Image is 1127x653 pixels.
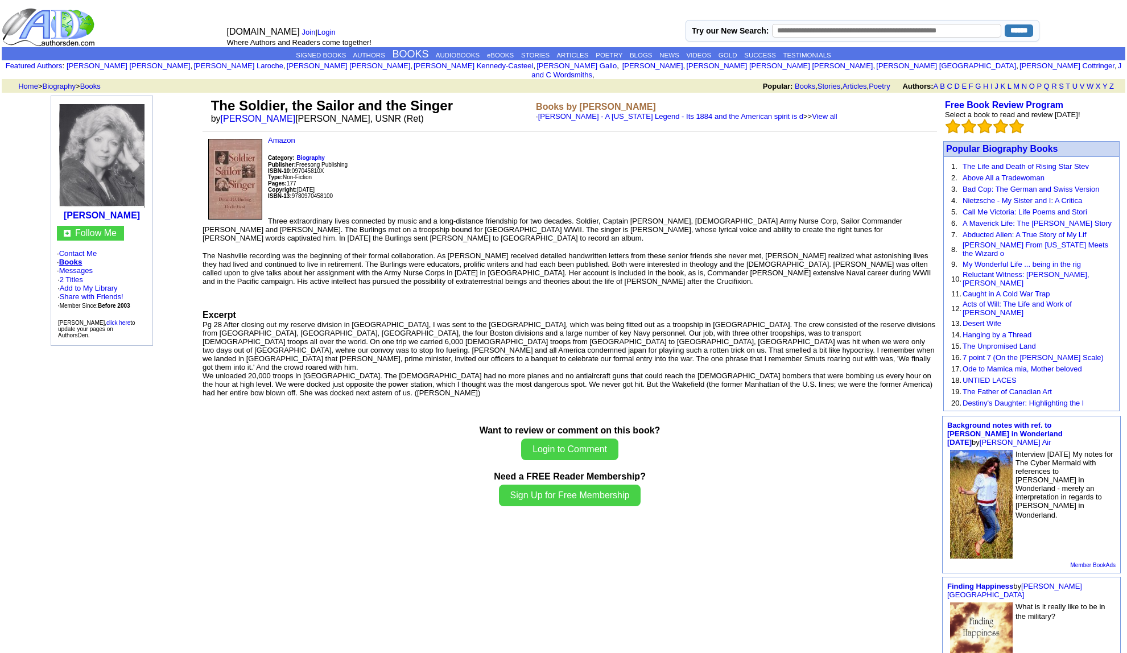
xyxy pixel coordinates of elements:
[203,217,902,242] font: Three extraordinary lives connected by music and a long-distance friendship for two decades. Sold...
[1029,82,1035,90] a: O
[947,582,1013,590] a: Finding Happiness
[59,258,82,266] a: Books
[951,245,957,254] font: 8.
[963,319,1001,328] a: Desert Wife
[934,82,938,90] a: A
[875,63,876,69] font: i
[951,353,961,362] font: 16.
[963,330,1031,339] a: Hanging by a Thread
[902,82,933,90] b: Authors:
[268,162,296,168] b: Publisher:
[951,162,957,171] font: 1.
[556,52,588,59] a: ARTICLES
[106,320,130,326] a: click here
[947,582,1082,599] a: [PERSON_NAME][GEOGRAPHIC_DATA]
[412,63,414,69] font: i
[1015,602,1105,621] font: What is it really like to be in the military?
[211,98,453,113] font: The Soldier, the Sailor and the Singer
[1018,63,1019,69] font: i
[719,52,737,59] a: GOLD
[6,61,63,70] a: Featured Authors
[685,63,686,69] font: i
[1015,450,1113,519] font: Interview [DATE] My notes for The Cyber Mermaid with references to [PERSON_NAME] in Wonderland - ...
[951,319,961,328] font: 13.
[536,112,837,121] font: · >>
[876,61,1016,70] a: [PERSON_NAME] [GEOGRAPHIC_DATA]
[98,303,130,309] b: Before 2003
[536,102,656,111] b: Books by [PERSON_NAME]
[268,193,292,199] b: ISBN-13:
[686,61,873,70] a: [PERSON_NAME] [PERSON_NAME] [PERSON_NAME]
[951,365,961,373] font: 17.
[763,82,1124,90] font: , , ,
[946,119,960,134] img: bigemptystars.png
[630,52,653,59] a: BLOGS
[302,28,340,36] font: |
[619,63,620,69] font: i
[60,284,118,292] a: Add to My Library
[521,52,550,59] a: STORIES
[596,52,622,59] a: POETRY
[993,119,1008,134] img: bigemptystars.png
[1072,82,1078,90] a: U
[60,303,130,309] font: Member Since:
[43,82,76,90] a: Biography
[795,82,815,90] a: Books
[951,185,957,193] font: 3.
[843,82,867,90] a: Articles
[67,61,1121,79] font: , , , , , , , , , ,
[296,153,324,162] a: Biography
[535,63,536,69] font: i
[687,52,711,59] a: VIDEOS
[963,270,1089,287] a: Reluctant Witness: [PERSON_NAME], [PERSON_NAME]
[193,61,283,70] a: [PERSON_NAME] Laroche
[57,266,93,275] font: ·
[945,100,1063,110] a: Free Book Review Program
[59,266,93,275] a: Messages
[499,491,641,500] a: Sign Up for Free Membership
[75,228,117,238] a: Follow Me
[950,450,1013,559] img: 21397.jpg
[951,376,961,385] font: 18.
[951,173,957,182] font: 2.
[951,196,957,205] font: 4.
[947,421,1063,447] font: by
[536,61,617,70] a: [PERSON_NAME] Gallo
[620,61,683,70] a: [PERSON_NAME]
[1022,82,1027,90] a: N
[268,180,287,187] b: Pages:
[1066,82,1070,90] a: T
[969,82,973,90] a: F
[963,185,1099,193] a: Bad Cop: The German and Swiss Version
[975,82,981,90] a: G
[499,485,641,506] button: Sign Up for Free Membership
[208,139,262,220] img: 2128.jpg
[296,155,324,161] b: Biography
[951,387,961,396] font: 19.
[1109,82,1114,90] a: Z
[1103,82,1107,90] a: Y
[494,472,646,481] b: Need a FREE Reader Membership?
[57,284,123,309] font: · · ·
[227,38,371,47] font: Where Authors and Readers come together!
[287,61,410,70] a: [PERSON_NAME] [PERSON_NAME]
[60,292,123,301] a: Share with Friends!
[990,82,993,90] a: I
[57,249,147,310] font: · ·
[812,112,837,121] a: View all
[963,399,1084,407] a: Destiny's Daughter: Highlighting the l
[1013,82,1019,90] a: M
[963,376,1017,385] a: UNTIED LACES
[531,61,1121,79] a: J and C Wordsmiths
[203,320,935,397] font: Pg 28 After closing out my reserve division in [GEOGRAPHIC_DATA], I was sent to the [GEOGRAPHIC_D...
[963,387,1052,396] a: The Father of Canadian Art
[954,82,959,90] a: D
[286,63,287,69] font: i
[1096,82,1101,90] a: X
[818,82,840,90] a: Stories
[1059,82,1064,90] a: S
[393,48,429,60] a: BOOKS
[64,210,140,220] a: [PERSON_NAME]
[58,320,135,338] font: [PERSON_NAME], to update your pages on AuthorsDen.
